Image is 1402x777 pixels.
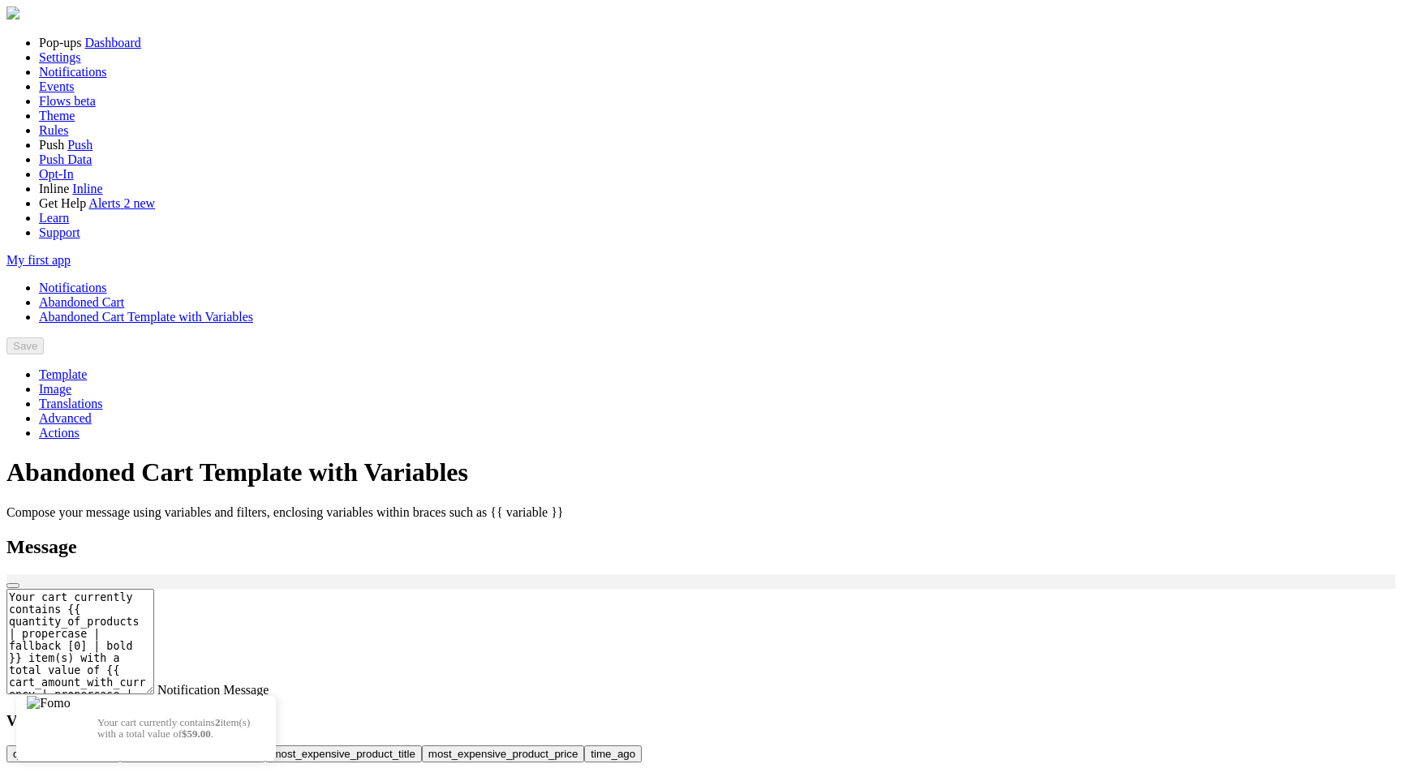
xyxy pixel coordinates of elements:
[39,426,80,440] a: Actions
[6,6,19,19] img: fomo-relay-logo-orange.svg
[39,152,92,166] a: Push Data
[39,138,64,152] span: Push
[215,716,221,728] strong: 2
[39,94,71,108] span: Flows
[39,295,124,309] a: Abandoned Cart
[6,505,1396,520] p: Compose your message using variables and filters, enclosing variables within braces such as {{ va...
[39,411,92,425] a: Advanced
[39,397,103,410] a: Translations
[123,196,155,210] span: 2 new
[182,728,211,740] strong: $59.00
[6,457,1396,487] h1: Abandoned Cart Template with Variables
[72,182,102,195] a: Inline
[6,536,1396,558] h2: Message
[39,281,107,294] a: Notifications
[6,337,44,354] button: Save
[39,225,80,239] a: Support
[39,196,86,210] span: Get Help
[39,382,71,396] a: Image
[39,211,69,225] a: Learn
[39,50,81,64] a: Settings
[157,683,269,697] label: Notification Message
[97,717,260,741] p: Your cart currently contains item(s) with a total value of .
[74,94,96,108] span: beta
[6,712,1396,730] h3: Variables
[67,138,92,152] a: Push
[39,167,74,181] a: Opt-In
[88,196,120,210] span: Alerts
[39,123,68,137] a: Rules
[39,65,107,79] a: Notifications
[39,79,75,93] a: Events
[88,196,155,210] a: Alerts 2 new
[39,310,253,324] a: Abandoned Cart Template with Variables
[39,109,75,122] a: Theme
[39,182,69,195] span: Inline
[39,94,96,108] a: Flows beta
[27,696,70,761] img: Fomo
[39,367,87,381] a: Template
[84,36,140,49] a: Dashboard
[6,253,71,267] a: My first app
[39,36,81,49] span: Pop-ups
